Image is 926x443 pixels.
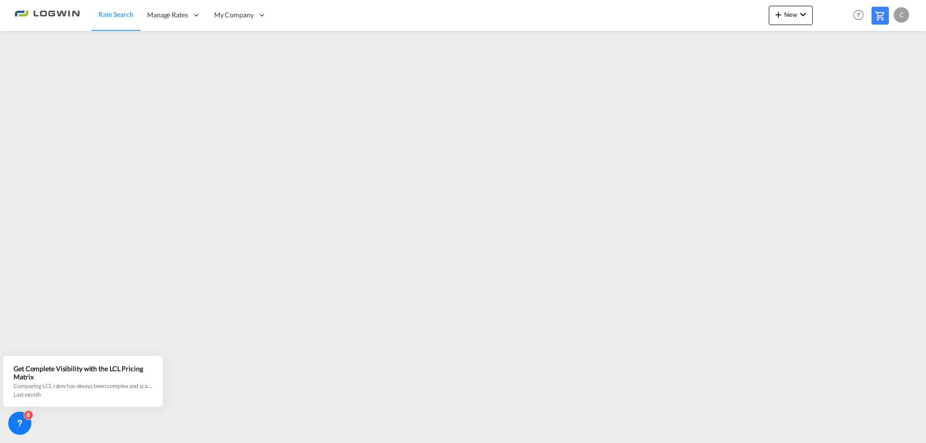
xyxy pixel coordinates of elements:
[894,7,909,23] div: C
[797,9,809,20] md-icon: icon-chevron-down
[98,10,134,18] span: Rate Search
[773,9,784,20] md-icon: icon-plus 400-fg
[769,6,813,25] button: icon-plus 400-fgNewicon-chevron-down
[14,4,80,26] img: 2761ae10d95411efa20a1f5e0282d2d7.png
[850,7,872,24] div: Help
[850,7,867,23] span: Help
[773,11,809,18] span: New
[214,10,254,20] span: My Company
[147,10,188,20] span: Manage Rates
